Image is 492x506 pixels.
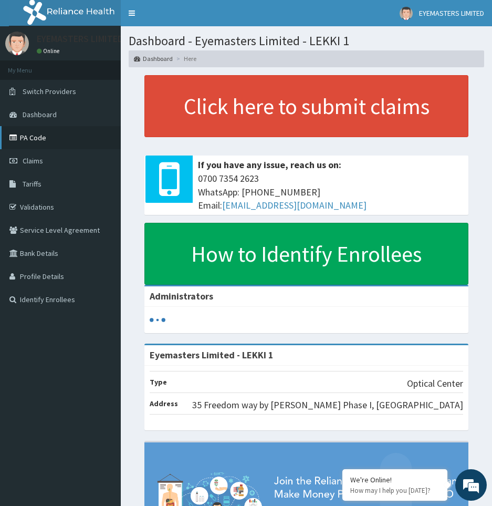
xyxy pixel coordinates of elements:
[5,32,29,55] img: User Image
[134,54,173,63] a: Dashboard
[150,349,274,361] strong: Eyemasters Limited - LEKKI 1
[222,199,367,211] a: [EMAIL_ADDRESS][DOMAIN_NAME]
[400,7,413,20] img: User Image
[144,75,468,137] a: Click here to submit claims
[192,398,463,412] p: 35 Freedom way by [PERSON_NAME] Phase I, [GEOGRAPHIC_DATA]
[23,87,76,96] span: Switch Providers
[37,34,123,44] p: EYEMASTERS LIMITED
[150,377,167,387] b: Type
[23,156,43,166] span: Claims
[198,159,341,171] b: If you have any issue, reach us on:
[23,110,57,119] span: Dashboard
[174,54,196,63] li: Here
[37,47,62,55] a: Online
[150,312,165,328] svg: audio-loading
[129,34,484,48] h1: Dashboard - Eyemasters Limited - LEKKI 1
[350,475,439,484] div: We're Online!
[150,290,213,302] b: Administrators
[144,223,468,285] a: How to Identify Enrollees
[150,399,178,408] b: Address
[198,172,463,212] span: 0700 7354 2623 WhatsApp: [PHONE_NUMBER] Email:
[23,179,41,189] span: Tariffs
[407,377,463,390] p: Optical Center
[419,8,484,18] span: EYEMASTERS LIMITED
[350,486,439,495] p: How may I help you today?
